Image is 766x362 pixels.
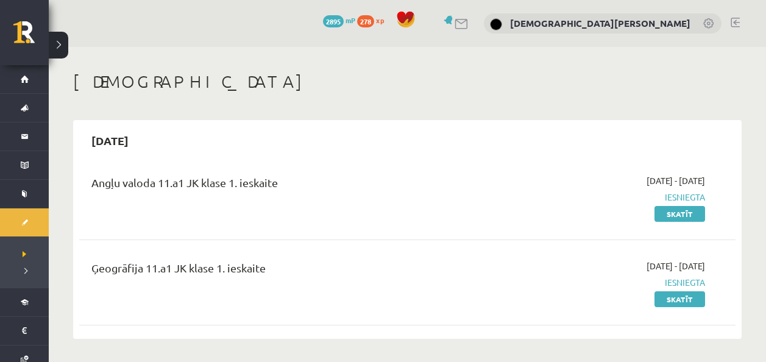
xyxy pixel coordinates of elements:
[376,15,384,25] span: xp
[73,71,742,92] h1: [DEMOGRAPHIC_DATA]
[647,260,705,272] span: [DATE] - [DATE]
[13,21,49,52] a: Rīgas 1. Tālmācības vidusskola
[79,126,141,155] h2: [DATE]
[357,15,374,27] span: 278
[512,276,705,289] span: Iesniegta
[512,191,705,204] span: Iesniegta
[323,15,344,27] span: 2895
[346,15,355,25] span: mP
[91,174,494,197] div: Angļu valoda 11.a1 JK klase 1. ieskaite
[654,206,705,222] a: Skatīt
[490,18,502,30] img: Kristiāna Hofmane
[91,260,494,282] div: Ģeogrāfija 11.a1 JK klase 1. ieskaite
[357,15,390,25] a: 278 xp
[647,174,705,187] span: [DATE] - [DATE]
[510,17,690,29] a: [DEMOGRAPHIC_DATA][PERSON_NAME]
[654,291,705,307] a: Skatīt
[323,15,355,25] a: 2895 mP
